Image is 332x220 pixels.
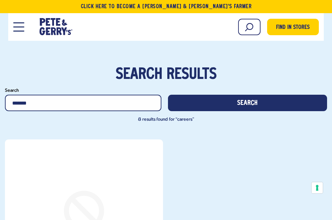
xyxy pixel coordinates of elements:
a: Find in Stores [267,19,319,35]
h1: Search results [5,67,327,83]
button: Your consent preferences for tracking technologies [312,182,323,193]
span: Find in Stores [276,23,310,32]
p: 8 results found for “careers” [5,116,327,123]
button: Open Mobile Menu Modal Dialog [13,22,24,32]
input: Search [238,19,261,35]
button: Search [168,95,327,111]
label: Search [5,86,327,95]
